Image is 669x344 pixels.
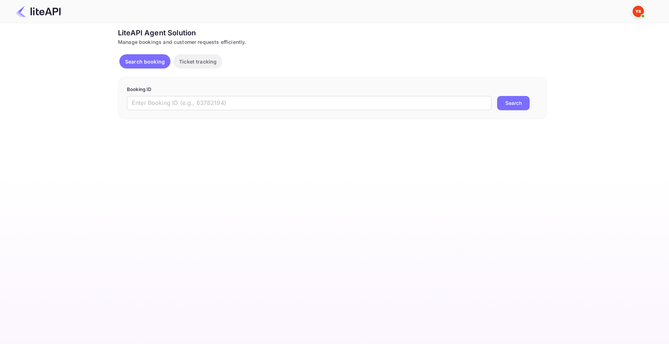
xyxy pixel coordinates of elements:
button: Search [497,96,530,110]
div: LiteAPI Agent Solution [118,27,547,38]
p: Search booking [125,58,165,65]
div: Manage bookings and customer requests efficiently. [118,38,547,46]
p: Booking ID [127,86,538,93]
p: Ticket tracking [179,58,217,65]
input: Enter Booking ID (e.g., 63782194) [127,96,491,110]
img: Yandex Support [633,6,644,17]
img: LiteAPI Logo [16,6,61,17]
